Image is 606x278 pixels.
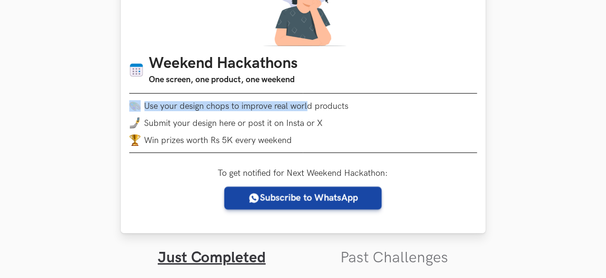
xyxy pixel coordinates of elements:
img: trophy.png [129,134,141,146]
a: Just Completed [158,249,266,267]
h1: Weekend Hackathons [149,55,298,73]
a: Subscribe to WhatsApp [224,187,382,210]
label: To get notified for Next Weekend Hackathon: [218,168,388,178]
img: Calendar icon [129,63,144,77]
ul: Tabs Interface [121,233,486,267]
li: Use your design chops to improve real world products [129,100,477,112]
a: Past Challenges [340,249,448,267]
li: Win prizes worth Rs 5K every weekend [129,134,477,146]
h3: One screen, one product, one weekend [149,73,298,86]
img: mobile-in-hand.png [129,117,141,129]
span: Submit your design here or post it on Insta or X [144,118,323,128]
img: palette.png [129,100,141,112]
